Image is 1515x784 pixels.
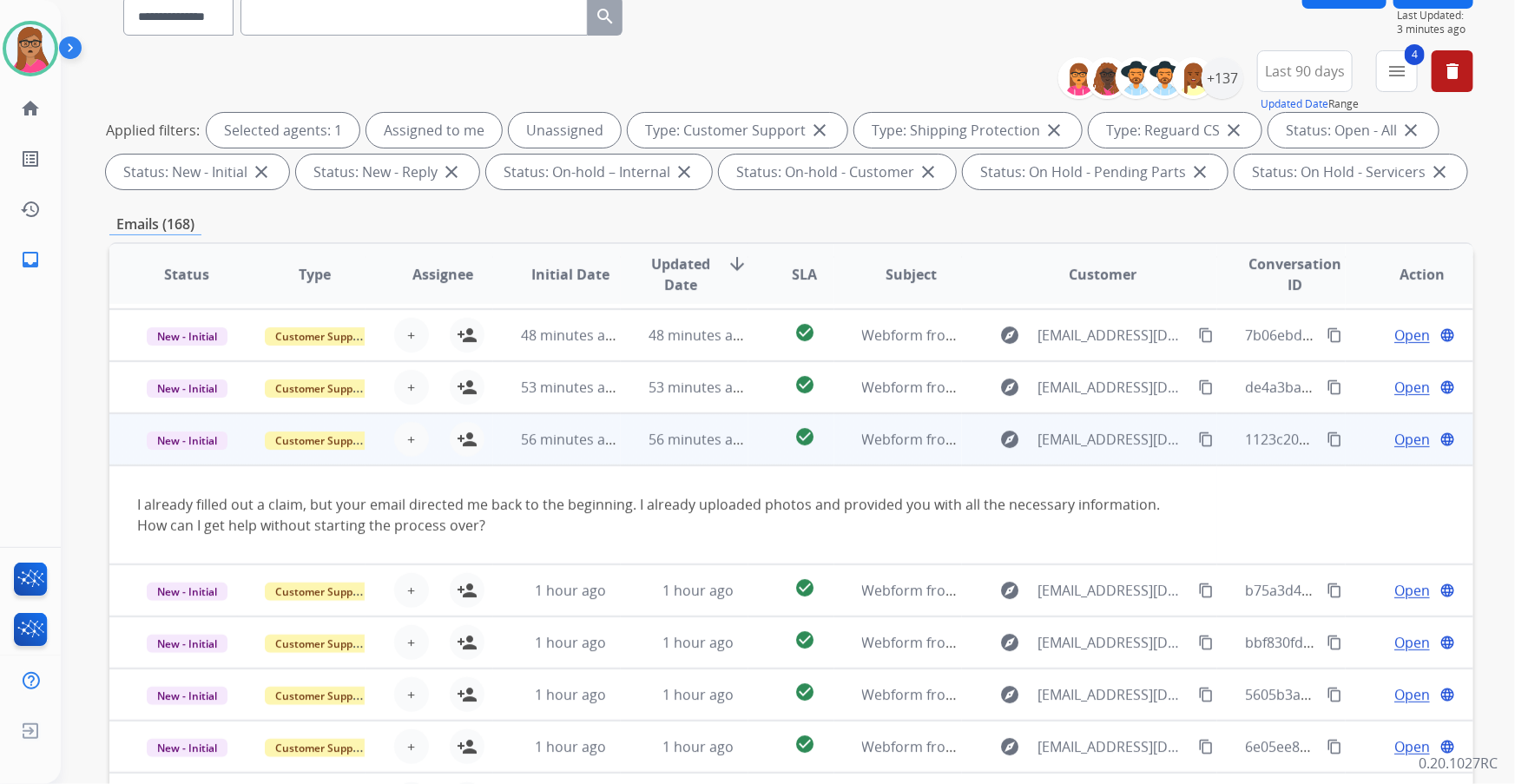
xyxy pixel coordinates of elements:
[792,264,817,285] span: SLA
[1235,155,1467,189] div: Status: On Hold - Servicers
[1198,739,1214,754] mat-icon: content_copy
[1327,635,1342,650] mat-icon: content_copy
[794,322,815,343] mat-icon: check_circle
[20,199,41,220] mat-icon: history
[407,429,415,450] span: +
[662,737,734,756] span: 1 hour ago
[1327,432,1342,447] mat-icon: content_copy
[407,580,415,601] span: +
[296,155,479,189] div: Status: New - Reply
[147,327,227,346] span: New - Initial
[207,113,359,148] div: Selected agents: 1
[147,635,227,653] span: New - Initial
[407,632,415,653] span: +
[535,633,606,652] span: 1 hour ago
[1245,326,1506,345] span: 7b06ebdc-e339-452d-b445-f523060ff470
[147,739,227,757] span: New - Initial
[1198,687,1214,702] mat-icon: content_copy
[1394,377,1430,398] span: Open
[251,161,272,182] mat-icon: close
[265,327,378,346] span: Customer Support
[457,580,478,601] mat-icon: person_add
[862,430,1255,449] span: Webform from [EMAIL_ADDRESS][DOMAIN_NAME] on [DATE]
[1268,113,1439,148] div: Status: Open - All
[1394,684,1430,705] span: Open
[1038,429,1189,450] span: [EMAIL_ADDRESS][DOMAIN_NAME]
[535,737,606,756] span: 1 hour ago
[1038,736,1189,757] span: [EMAIL_ADDRESS][DOMAIN_NAME]
[1261,96,1359,111] span: Range
[1070,264,1137,285] span: Customer
[147,687,227,705] span: New - Initial
[521,378,622,397] span: 53 minutes ago
[147,379,227,398] span: New - Initial
[649,378,749,397] span: 53 minutes ago
[441,161,462,182] mat-icon: close
[1327,327,1342,343] mat-icon: content_copy
[794,577,815,598] mat-icon: check_circle
[1198,635,1214,650] mat-icon: content_copy
[394,370,429,405] button: +
[1000,684,1021,705] mat-icon: explore
[1000,632,1021,653] mat-icon: explore
[1265,68,1345,75] span: Last 90 days
[649,430,749,449] span: 56 minutes ago
[719,155,956,189] div: Status: On-hold - Customer
[1394,632,1430,653] span: Open
[1000,580,1021,601] mat-icon: explore
[1198,327,1214,343] mat-icon: content_copy
[366,113,502,148] div: Assigned to me
[394,573,429,608] button: +
[521,326,622,345] span: 48 minutes ago
[1245,633,1506,652] span: bbf830fd-6643-4bad-82ea-c96163fb3434
[1000,377,1021,398] mat-icon: explore
[1245,581,1514,600] span: b75a3d4a-9499-4d36-9050-eec9804c2d26
[1429,161,1450,182] mat-icon: close
[265,432,378,450] span: Customer Support
[457,632,478,653] mat-icon: person_add
[164,264,209,285] span: Status
[20,148,41,169] mat-icon: list_alt
[265,379,378,398] span: Customer Support
[137,494,1189,536] div: I already filled out a claim, but your email directed me back to the beginning. I already uploade...
[147,583,227,601] span: New - Initial
[1439,432,1455,447] mat-icon: language
[794,734,815,754] mat-icon: check_circle
[649,326,749,345] span: 48 minutes ago
[1198,432,1214,447] mat-icon: content_copy
[407,684,415,705] span: +
[1442,61,1463,82] mat-icon: delete
[1089,113,1261,148] div: Type: Reguard CS
[1245,378,1504,397] span: de4a3ba3-1f25-4dc1-9738-f20bf8c65787
[407,377,415,398] span: +
[1245,737,1510,756] span: 6e05ee8c-72f4-4602-b810-5180d0623703
[535,581,606,600] span: 1 hour ago
[1245,254,1344,295] span: Conversation ID
[147,432,227,450] span: New - Initial
[1405,44,1425,65] span: 4
[1327,739,1342,754] mat-icon: content_copy
[1038,580,1189,601] span: [EMAIL_ADDRESS][DOMAIN_NAME]
[1327,379,1342,395] mat-icon: content_copy
[794,374,815,395] mat-icon: check_circle
[1439,739,1455,754] mat-icon: language
[1198,379,1214,395] mat-icon: content_copy
[1439,635,1455,650] mat-icon: language
[20,98,41,119] mat-icon: home
[1327,583,1342,598] mat-icon: content_copy
[1439,379,1455,395] mat-icon: language
[1000,736,1021,757] mat-icon: explore
[509,113,621,148] div: Unassigned
[963,155,1228,189] div: Status: On Hold - Pending Parts
[1223,120,1244,141] mat-icon: close
[265,583,378,601] span: Customer Support
[1419,753,1498,774] p: 0.20.1027RC
[854,113,1082,148] div: Type: Shipping Protection
[1439,327,1455,343] mat-icon: language
[265,635,378,653] span: Customer Support
[862,326,1255,345] span: Webform from [EMAIL_ADDRESS][DOMAIN_NAME] on [DATE]
[1439,687,1455,702] mat-icon: language
[1198,583,1214,598] mat-icon: content_copy
[394,422,429,457] button: +
[521,430,622,449] span: 56 minutes ago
